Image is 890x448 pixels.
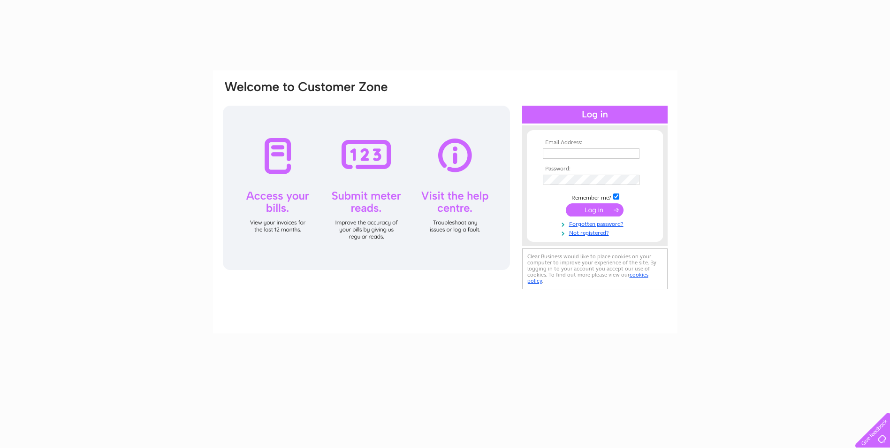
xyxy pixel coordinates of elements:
[527,271,648,284] a: cookies policy
[522,248,668,289] div: Clear Business would like to place cookies on your computer to improve your experience of the sit...
[540,166,649,172] th: Password:
[543,228,649,237] a: Not registered?
[566,203,624,216] input: Submit
[540,139,649,146] th: Email Address:
[543,219,649,228] a: Forgotten password?
[540,192,649,201] td: Remember me?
